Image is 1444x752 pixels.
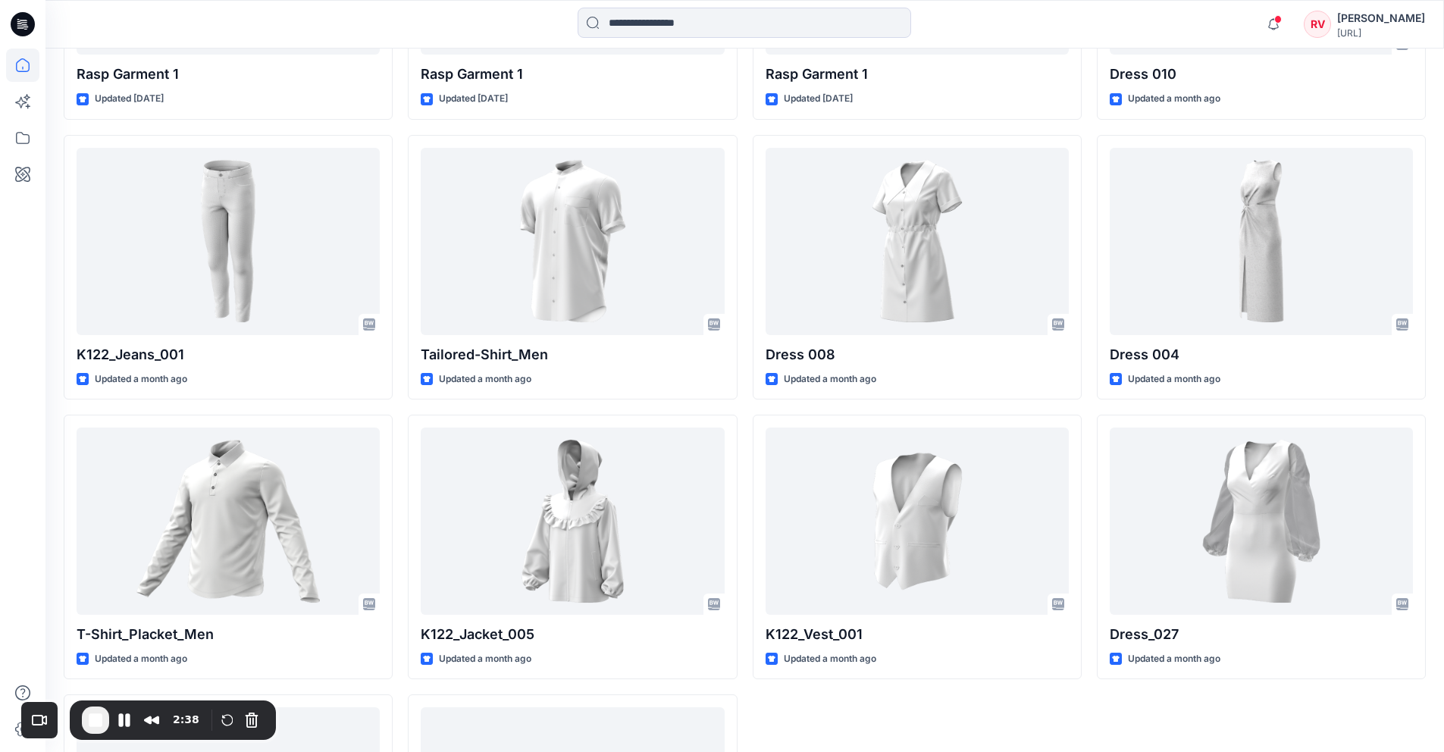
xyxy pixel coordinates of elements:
p: Updated a month ago [1128,651,1220,667]
p: Dress 008 [766,344,1069,365]
p: Updated a month ago [439,371,531,387]
a: Dress 008 [766,148,1069,335]
div: RV [1304,11,1331,38]
p: Updated a month ago [1128,371,1220,387]
p: Updated a month ago [95,651,187,667]
a: Tailored-Shirt_Men [421,148,724,335]
p: Updated a month ago [1128,91,1220,107]
a: K122_Vest_001 [766,428,1069,615]
p: Dress 010 [1110,64,1413,85]
p: Updated [DATE] [95,91,164,107]
div: [URL] [1337,27,1425,39]
p: Updated a month ago [95,371,187,387]
a: Dress 004 [1110,148,1413,335]
p: Dress 004 [1110,344,1413,365]
a: K122_Jeans_001 [77,148,380,335]
p: K122_Jeans_001 [77,344,380,365]
p: Dress_027 [1110,624,1413,645]
p: Rasp Garment 1 [766,64,1069,85]
a: Dress_027 [1110,428,1413,615]
a: T-Shirt_Placket_Men [77,428,380,615]
div: [PERSON_NAME] [1337,9,1425,27]
a: K122_Jacket_005 [421,428,724,615]
p: K122_Jacket_005 [421,624,724,645]
p: Updated a month ago [784,651,876,667]
p: Updated a month ago [784,371,876,387]
p: T-Shirt_Placket_Men [77,624,380,645]
p: Rasp Garment 1 [421,64,724,85]
p: Updated a month ago [439,651,531,667]
p: Updated [DATE] [439,91,508,107]
p: K122_Vest_001 [766,624,1069,645]
p: Updated [DATE] [784,91,853,107]
p: Rasp Garment 1 [77,64,380,85]
p: Tailored-Shirt_Men [421,344,724,365]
